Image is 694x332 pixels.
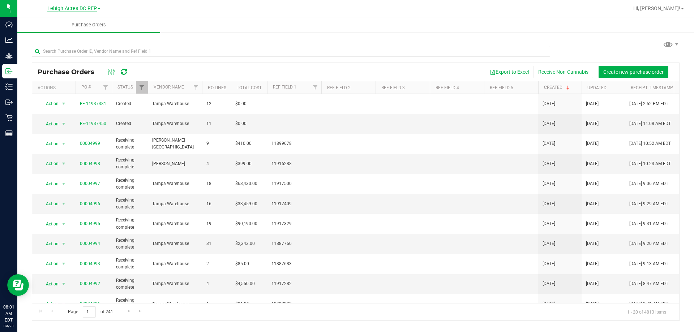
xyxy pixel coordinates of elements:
span: 11916288 [271,160,317,167]
span: Hi, [PERSON_NAME]! [633,5,680,11]
a: PO # [81,85,91,90]
button: Receive Non-Cannabis [534,66,593,78]
span: 2 [206,260,227,267]
a: 00004993 [80,261,100,266]
span: $410.00 [235,140,252,147]
span: [PERSON_NAME] [152,160,198,167]
span: [DATE] 9:13 AM EDT [629,260,668,267]
span: 1 - 20 of 4813 items [621,306,672,317]
span: Lehigh Acres DC REP [47,5,97,12]
span: $4,550.00 [235,280,255,287]
a: RE-11937381 [80,101,106,106]
inline-svg: Reports [5,130,13,137]
a: Created [544,85,571,90]
span: [DATE] 9:20 AM EDT [629,240,668,247]
span: 11917500 [271,180,317,187]
span: select [59,239,68,249]
span: $63,430.00 [235,180,257,187]
span: Receiving complete [116,177,143,191]
span: [DATE] [586,160,599,167]
span: $2,343.00 [235,240,255,247]
a: Go to the next page [124,306,134,316]
span: [DATE] [543,240,555,247]
p: 08:01 AM EDT [3,304,14,323]
span: Receiving complete [116,297,143,311]
span: 11887760 [271,240,317,247]
iframe: Resource center [7,274,29,296]
span: select [59,279,68,289]
span: [DATE] 9:06 AM EDT [629,180,668,187]
a: Filter [136,81,148,94]
a: Purchase Orders [17,17,160,33]
span: Action [39,159,59,169]
span: Receiving complete [116,157,143,171]
div: Actions [38,85,73,90]
input: Search Purchase Order ID, Vendor Name and Ref Field 1 [32,46,550,57]
span: Action [39,199,59,209]
span: [DATE] 10:52 AM EDT [629,140,671,147]
span: 16 [206,201,227,207]
span: [DATE] [543,100,555,107]
span: $31.35 [235,301,249,307]
span: Tampa Warehouse [152,180,198,187]
span: Action [39,179,59,189]
span: Create new purchase order [603,69,664,75]
span: 11887683 [271,260,317,267]
span: Purchase Orders [38,68,102,76]
a: Filter [100,81,112,94]
span: Receiving complete [116,277,143,291]
span: Tampa Warehouse [152,240,198,247]
span: [DATE] [586,180,599,187]
a: Total Cost [237,85,262,90]
span: [DATE] [586,140,599,147]
span: [DATE] 10:23 AM EDT [629,160,671,167]
a: 00004996 [80,201,100,206]
span: Tampa Warehouse [152,280,198,287]
span: Page of 241 [62,306,119,318]
span: 4 [206,280,227,287]
span: [DATE] [543,260,555,267]
a: 00004997 [80,181,100,186]
span: 31 [206,240,227,247]
span: select [59,259,68,269]
span: [DATE] [543,140,555,147]
a: Ref Field 5 [490,85,513,90]
span: [DATE] [543,120,555,127]
span: [DATE] [543,180,555,187]
span: Tampa Warehouse [152,220,198,227]
span: Action [39,259,59,269]
span: Purchase Orders [62,22,116,28]
span: 11899678 [271,140,317,147]
span: Receiving complete [116,237,143,251]
inline-svg: Outbound [5,99,13,106]
span: select [59,299,68,309]
span: Receiving complete [116,197,143,211]
span: Tampa Warehouse [152,120,198,127]
span: [DATE] [586,260,599,267]
inline-svg: Analytics [5,36,13,44]
span: Action [39,239,59,249]
span: select [59,119,68,129]
span: [DATE] 11:08 AM EDT [629,120,671,127]
span: Action [39,279,59,289]
span: Receiving complete [116,137,143,151]
span: select [59,179,68,189]
span: 4 [206,160,227,167]
a: RE-11937450 [80,121,106,126]
a: Filter [309,81,321,94]
span: 18 [206,180,227,187]
a: Status [117,85,133,90]
inline-svg: Inventory [5,83,13,90]
span: $399.00 [235,160,252,167]
span: Action [39,139,59,149]
input: 1 [83,306,96,318]
span: select [59,99,68,109]
span: Action [39,99,59,109]
span: [DATE] [586,120,599,127]
span: [DATE] 9:29 AM EDT [629,201,668,207]
span: 11917329 [271,220,317,227]
span: [DATE] [543,301,555,307]
span: select [59,219,68,229]
span: $0.00 [235,120,247,127]
span: select [59,159,68,169]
